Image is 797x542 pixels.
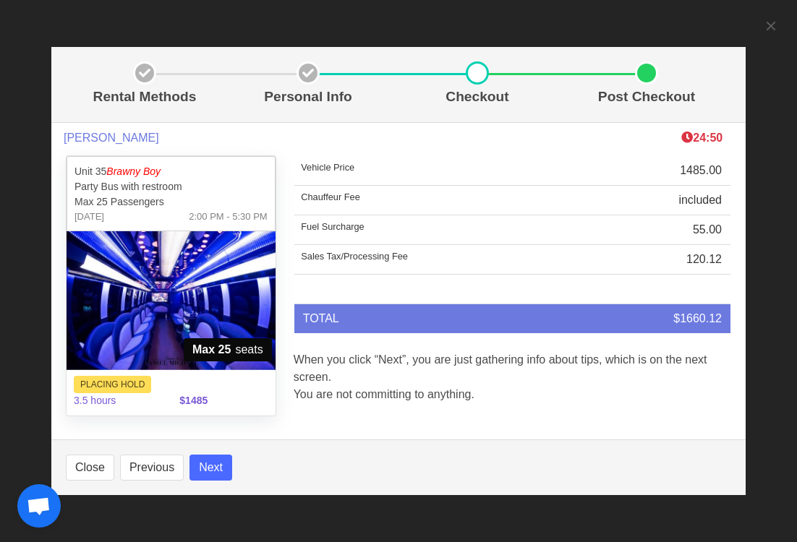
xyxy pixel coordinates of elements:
[64,131,159,145] span: [PERSON_NAME]
[294,156,577,186] td: Vehicle Price
[294,351,731,386] p: When you click “Next”, you are just gathering info about tips, which is on the next screen.
[294,186,577,215] td: Chauffeur Fee
[66,455,114,481] button: Close
[184,338,272,361] span: seats
[189,455,232,481] button: Next
[192,341,231,358] strong: Max 25
[74,210,104,224] span: [DATE]
[229,87,387,108] p: Personal Info
[67,231,276,370] img: 35%2002.jpg
[681,132,723,144] span: The clock is ticking ⁠— this timer shows how long we'll hold this limo during checkout. If time r...
[74,164,268,179] p: Unit 35
[17,484,61,528] a: Open chat
[65,384,171,417] span: 3.5 hours
[681,132,723,144] b: 24:50
[577,186,730,215] td: included
[577,156,730,186] td: 1485.00
[399,87,556,108] p: Checkout
[74,194,268,210] p: Max 25 Passengers
[294,215,577,245] td: Fuel Surcharge
[106,165,161,177] em: Brawny Boy
[189,210,267,224] span: 2:00 PM - 5:30 PM
[577,304,730,333] td: $1660.12
[294,304,577,333] td: TOTAL
[568,87,725,108] p: Post Checkout
[72,87,218,108] p: Rental Methods
[577,245,730,275] td: 120.12
[577,215,730,245] td: 55.00
[74,179,268,194] p: Party Bus with restroom
[294,386,731,403] p: You are not committing to anything.
[294,245,577,275] td: Sales Tax/Processing Fee
[120,455,184,481] button: Previous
